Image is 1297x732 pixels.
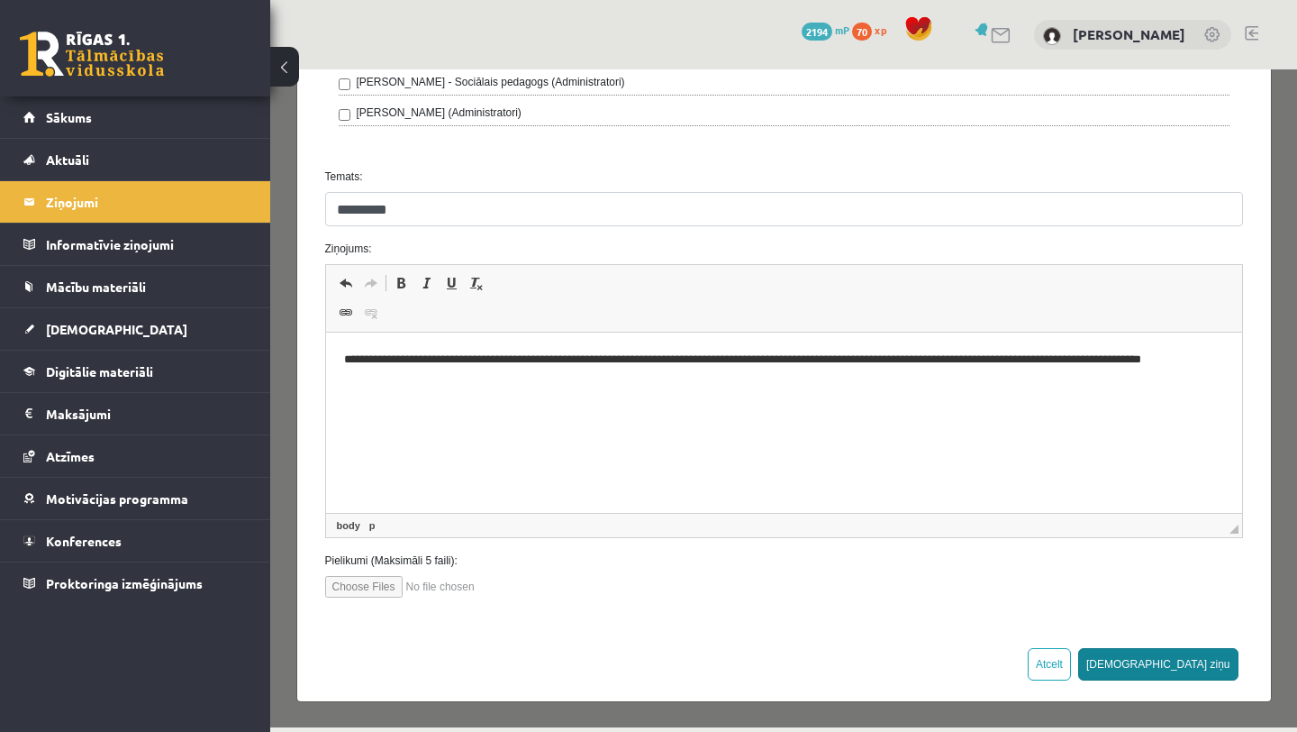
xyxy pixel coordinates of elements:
[1043,27,1061,45] img: Adriana Ansone
[143,202,168,225] a: Italic (⌘+I)
[959,455,968,464] span: Resize
[63,232,88,255] a: Link (⌘+K)
[802,23,832,41] span: 2194
[46,321,187,337] span: [DEMOGRAPHIC_DATA]
[46,393,248,435] legend: Maksājumi
[23,393,248,435] a: Maksājumi
[168,202,194,225] a: Underline (⌘+U)
[808,579,968,611] button: [DEMOGRAPHIC_DATA] ziņu
[23,435,248,477] a: Atzīmes
[23,96,248,138] a: Sākums
[41,99,986,115] label: Temats:
[63,202,88,225] a: Undo (⌘+Z)
[86,5,355,21] label: [PERSON_NAME] - Sociālais pedagogs (Administratori)
[802,23,849,37] a: 2194 mP
[852,23,872,41] span: 70
[88,202,113,225] a: Redo (⌘+Y)
[46,151,89,168] span: Aktuāli
[852,23,895,37] a: 70 xp
[23,266,248,307] a: Mācību materiāli
[23,224,248,265] a: Informatīvie ziņojumi
[95,448,109,464] a: p element
[46,279,146,295] span: Mācību materiāli
[875,23,886,37] span: xp
[46,181,248,223] legend: Ziņojumi
[46,109,92,125] span: Sākums
[86,35,251,51] label: [PERSON_NAME] (Administratori)
[118,202,143,225] a: Bold (⌘+B)
[46,490,188,507] span: Motivācijas programma
[835,23,849,37] span: mP
[20,32,164,77] a: Rīgas 1. Tālmācības vidusskola
[46,363,153,380] span: Digitālie materiāli
[46,575,203,591] span: Proktoringa izmēģinājums
[23,351,248,392] a: Digitālie materiāli
[46,533,122,549] span: Konferences
[41,483,986,499] label: Pielikumi (Maksimāli 5 faili):
[23,181,248,223] a: Ziņojumi
[23,563,248,604] a: Proktoringa izmēģinājums
[88,232,113,255] a: Unlink
[23,478,248,519] a: Motivācijas programma
[46,224,248,265] legend: Informatīvie ziņojumi
[1073,25,1185,43] a: [PERSON_NAME]
[63,448,94,464] a: body element
[23,308,248,350] a: [DEMOGRAPHIC_DATA]
[56,263,972,444] iframe: Editor, wiswyg-editor-47024780809380-1757329085-927
[46,448,95,464] span: Atzīmes
[194,202,219,225] a: Remove Format
[23,139,248,180] a: Aktuāli
[41,171,986,188] label: Ziņojums:
[23,520,248,562] a: Konferences
[757,579,801,611] button: Atcelt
